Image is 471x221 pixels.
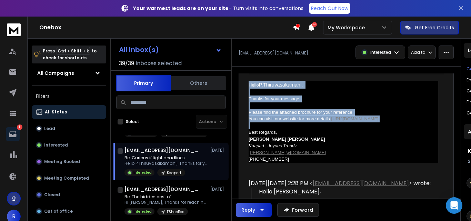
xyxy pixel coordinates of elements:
span: [PERSON_NAME] [249,150,285,155]
button: All Inbox(s) [113,43,227,57]
button: Meeting Booked [32,155,106,169]
p: Reach Out Now [311,5,348,12]
button: Reply [236,203,272,217]
strong: Your warmest leads are on your site [133,5,229,12]
button: Primary [116,75,171,91]
p: Closed [44,192,60,198]
div: Please find the attached brochure for your reference. [249,109,438,116]
button: Interested [32,138,106,152]
p: Interested [44,142,68,148]
a: [EMAIL_ADDRESS][DOMAIN_NAME] [313,179,409,187]
p: Meeting Booked [44,159,80,164]
img: logo [7,23,21,36]
label: Select [126,119,139,124]
p: Press to check for shortcuts. [43,48,97,61]
a: [URL][DOMAIN_NAME] [331,116,378,121]
p: Get Free Credits [415,24,454,31]
span: Ctrl + Shift + k [57,47,90,55]
a: @[DOMAIN_NAME] [249,150,326,155]
p: Lead [44,126,55,131]
p: Interested [133,170,152,175]
p: Interested [133,209,152,214]
p: 1 [17,124,22,130]
h3: Filters [32,91,106,101]
h1: Onebox [39,23,293,32]
span: 50 [312,22,317,27]
button: Closed [32,188,106,202]
h1: [EMAIL_ADDRESS][DOMAIN_NAME] [124,186,200,193]
p: Meeting Completed [44,175,89,181]
p: EShopBox [167,209,184,214]
p: All Status [45,109,67,115]
span: 39 / 39 [119,59,134,68]
button: All Status [32,105,106,119]
button: Out of office [32,204,106,218]
p: [EMAIL_ADDRESS][DOMAIN_NAME] [239,50,308,56]
h1: All Inbox(s) [119,46,159,53]
span: P.Thiruvasakamani [259,82,302,88]
p: Kaapad [167,170,181,175]
span: , [301,82,303,88]
div: Thanks for your message. [249,96,438,102]
p: Hi [PERSON_NAME], Thanks for reaching out. [124,200,207,205]
div: Reply [241,207,255,213]
button: Forward [277,203,319,217]
p: – Turn visits into conversations [133,5,303,12]
span: [PERSON_NAME] [249,137,286,142]
h1: All Campaigns [37,70,74,77]
div: Open Intercom Messenger [446,197,462,214]
div: [PHONE_NUMBER] [249,136,438,163]
em: Kaapad | Joyous Trendz [249,143,297,148]
a: Reach Out Now [309,3,350,14]
p: [DATE] [210,187,226,192]
a: 1 [6,127,20,141]
button: Get Free Credits [400,21,459,34]
strong: [PERSON_NAME] [249,137,325,142]
p: My Workspace [328,24,368,31]
button: Others [171,76,226,91]
div: [DATE][DATE] 2:28 PM < > wrote: [249,179,438,188]
button: Meeting Completed [32,171,106,185]
div: You can visit our website for more details [249,115,438,122]
p: Add to [411,50,425,55]
button: All Campaigns [32,66,106,80]
p: Re: Curious if tight deadlines [124,155,207,161]
p: Hello P.Thiruvasakamani, Thanks for your message. Please [124,161,207,166]
h3: Inboxes selected [136,59,182,68]
div: Hello [249,81,438,89]
h1: [EMAIL_ADDRESS][DOMAIN_NAME] [124,147,200,154]
p: Interested [370,50,391,55]
p: [DATE] [210,148,226,153]
button: Lead [32,122,106,135]
div: Best Regards, [249,129,438,136]
p: Re: The hidden cost of [124,194,207,200]
p: Out of office [44,209,73,214]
